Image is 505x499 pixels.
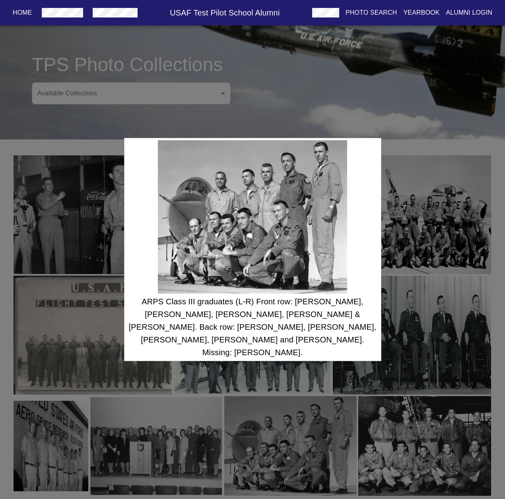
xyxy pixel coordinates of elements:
[400,6,443,20] button: Yearbook
[13,8,32,17] p: Home
[346,8,397,17] p: Photo Search
[158,140,347,294] img: ARPS Class III graduates (L-R) Front row: Ed Givens, Tommie Benefield, Charlie Bassett, Greg Neub...
[141,6,309,19] h6: USAF Test Pilot School Alumni
[126,295,379,359] h6: ARPS Class III graduates (L-R) Front row: [PERSON_NAME], [PERSON_NAME], [PERSON_NAME], [PERSON_NA...
[403,8,439,17] p: Yearbook
[446,8,493,17] p: Alumni Login
[10,6,35,20] button: Home
[342,6,400,20] button: Photo Search
[443,6,496,20] button: Alumni Login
